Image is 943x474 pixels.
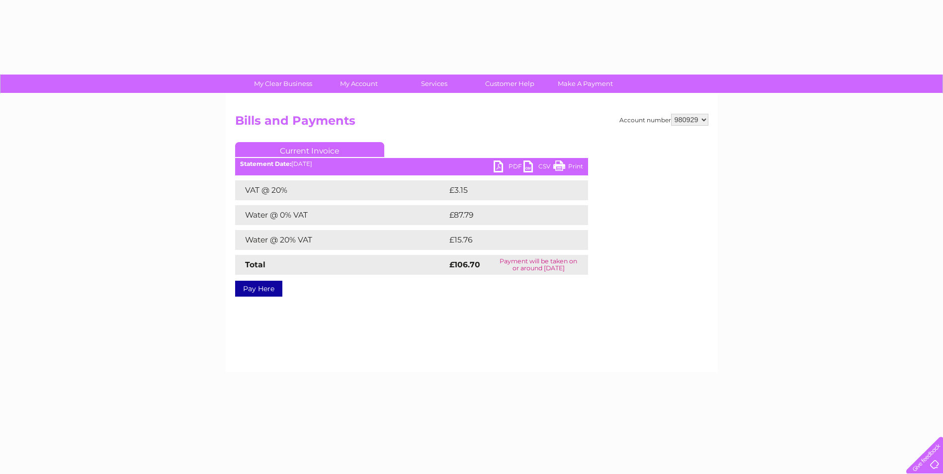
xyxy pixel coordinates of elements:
[235,180,447,200] td: VAT @ 20%
[523,160,553,175] a: CSV
[242,75,324,93] a: My Clear Business
[245,260,265,269] strong: Total
[447,180,563,200] td: £3.15
[235,160,588,167] div: [DATE]
[235,281,282,297] a: Pay Here
[235,114,708,133] h2: Bills and Payments
[447,205,568,225] td: £87.79
[393,75,475,93] a: Services
[619,114,708,126] div: Account number
[235,230,447,250] td: Water @ 20% VAT
[544,75,626,93] a: Make A Payment
[489,255,588,275] td: Payment will be taken on or around [DATE]
[235,205,447,225] td: Water @ 0% VAT
[240,160,291,167] b: Statement Date:
[553,160,583,175] a: Print
[447,230,567,250] td: £15.76
[235,142,384,157] a: Current Invoice
[318,75,400,93] a: My Account
[449,260,480,269] strong: £106.70
[494,160,523,175] a: PDF
[469,75,551,93] a: Customer Help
